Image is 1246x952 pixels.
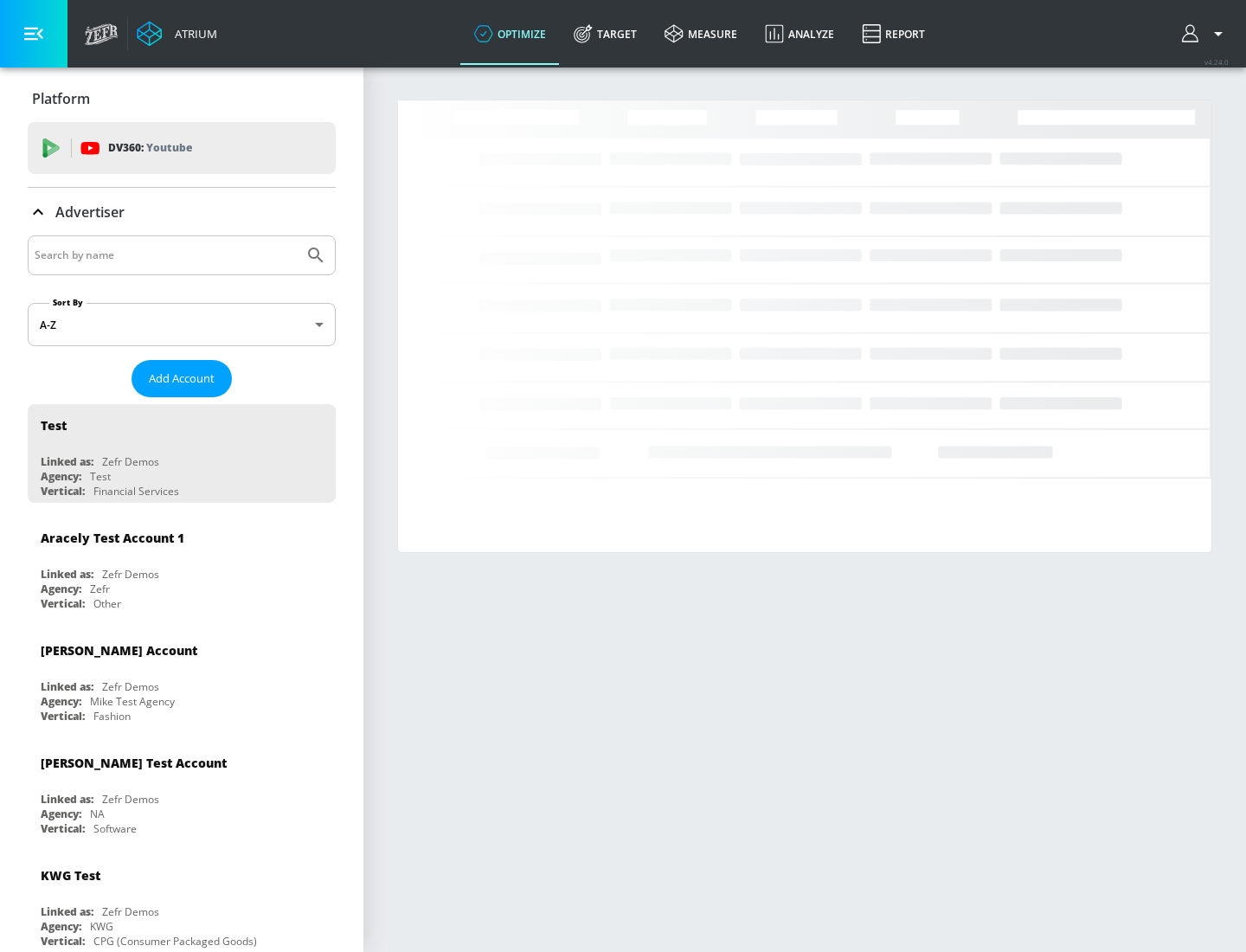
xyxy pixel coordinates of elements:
div: [PERSON_NAME] Test AccountLinked as:Zefr DemosAgency:NAVertical:Software [28,742,336,840]
div: Agency: [41,694,81,709]
div: Vertical: [41,934,85,949]
p: DV360: [108,138,192,158]
div: Agency: [41,582,81,596]
a: Atrium [137,21,217,47]
div: Test [90,469,111,484]
p: Youtube [146,138,192,157]
div: KWG Test [41,867,100,884]
div: Vertical: [41,596,85,611]
input: Search by name [35,244,297,267]
label: Sort By [49,297,87,308]
div: Platform [28,74,336,123]
p: Platform [32,89,90,108]
a: measure [651,3,751,65]
div: Other [93,596,121,611]
div: Linked as: [41,567,93,582]
div: A-Z [28,303,336,346]
div: [PERSON_NAME] AccountLinked as:Zefr DemosAgency:Mike Test AgencyVertical:Fashion [28,629,336,728]
div: Vertical: [41,821,85,836]
span: v 4.24.0 [1204,57,1229,67]
p: Advertiser [55,203,125,222]
div: Aracely Test Account 1Linked as:Zefr DemosAgency:ZefrVertical:Other [28,517,336,615]
a: Target [560,3,651,65]
div: Vertical: [41,709,85,724]
div: Atrium [168,26,217,42]
div: Financial Services [93,484,179,499]
div: Zefr Demos [102,567,159,582]
div: Linked as: [41,454,93,469]
div: Test [41,417,67,434]
div: Zefr Demos [102,679,159,694]
div: Zefr Demos [102,792,159,807]
div: TestLinked as:Zefr DemosAgency:TestVertical:Financial Services [28,404,336,503]
div: Fashion [93,709,131,724]
div: [PERSON_NAME] Test Account [41,755,227,771]
div: CPG (Consumer Packaged Goods) [93,934,257,949]
div: Zefr Demos [102,904,159,919]
a: Report [848,3,939,65]
div: Linked as: [41,904,93,919]
div: Aracely Test Account 1 [41,530,184,546]
a: Analyze [751,3,848,65]
div: Software [93,821,137,836]
div: Zefr Demos [102,454,159,469]
div: KWG [90,919,113,934]
div: Mike Test Agency [90,694,175,709]
span: Add Account [149,369,215,389]
div: Agency: [41,919,81,934]
div: Linked as: [41,679,93,694]
div: Agency: [41,807,81,821]
div: Vertical: [41,484,85,499]
div: [PERSON_NAME] Account [41,642,197,659]
div: Agency: [41,469,81,484]
div: Linked as: [41,792,93,807]
div: NA [90,807,105,821]
button: Add Account [132,360,232,397]
div: Advertiser [28,188,336,236]
div: DV360: Youtube [28,122,336,174]
a: optimize [460,3,560,65]
div: Zefr [90,582,110,596]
